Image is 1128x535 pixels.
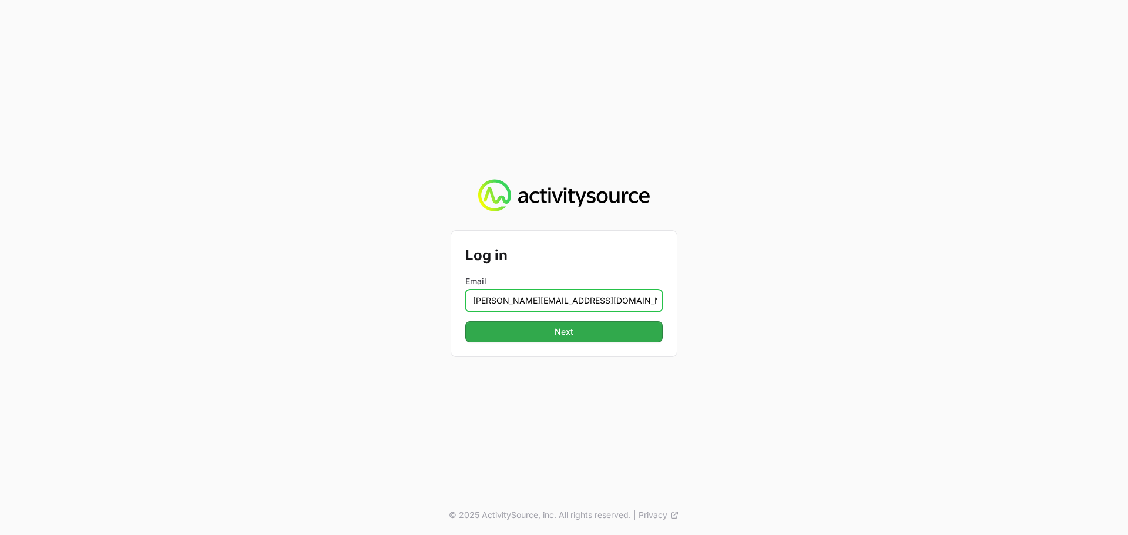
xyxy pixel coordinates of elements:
[465,245,663,266] h2: Log in
[465,321,663,342] button: Next
[633,509,636,521] span: |
[639,509,679,521] a: Privacy
[465,275,663,287] label: Email
[465,290,663,312] input: Enter your email
[449,509,631,521] p: © 2025 ActivitySource, inc. All rights reserved.
[555,325,573,339] span: Next
[478,179,649,212] img: Activity Source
